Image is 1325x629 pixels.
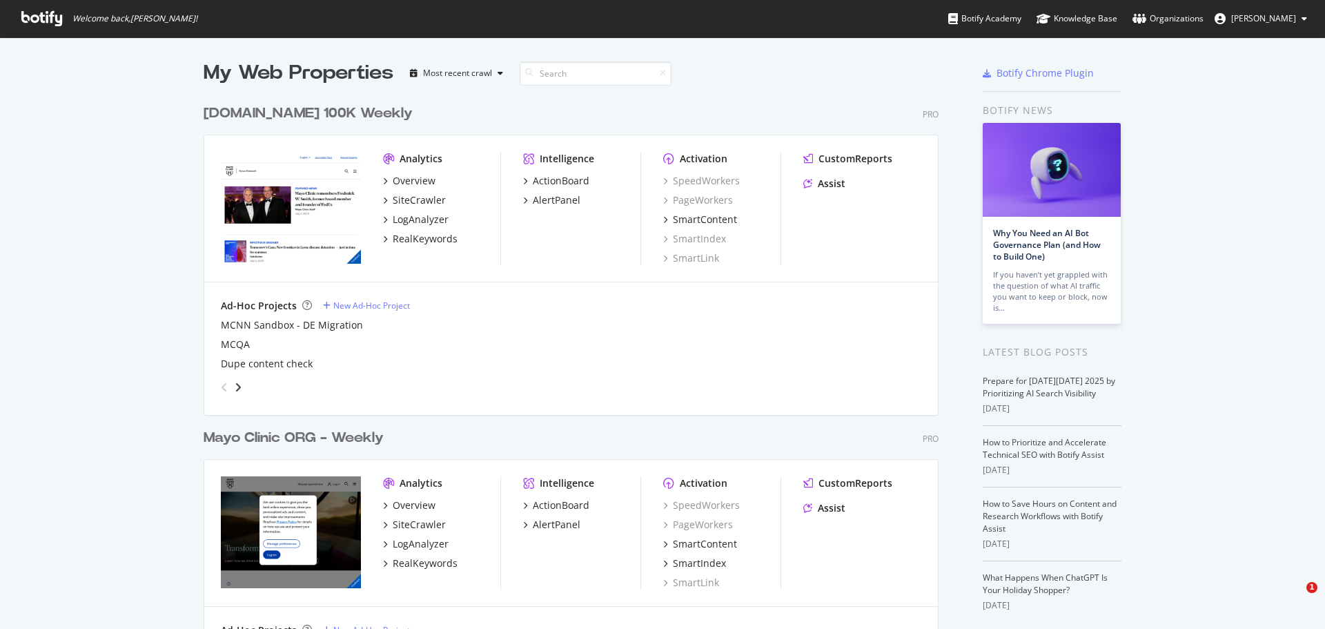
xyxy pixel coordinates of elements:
[383,557,458,570] a: RealKeywords
[923,108,939,120] div: Pro
[533,174,589,188] div: ActionBoard
[393,557,458,570] div: RealKeywords
[673,537,737,551] div: SmartContent
[983,572,1108,596] a: What Happens When ChatGPT Is Your Holiday Shopper?
[1231,12,1296,24] span: Eric Hofmann
[983,464,1121,476] div: [DATE]
[523,518,580,532] a: AlertPanel
[533,499,589,512] div: ActionBoard
[383,518,446,532] a: SiteCrawler
[393,213,449,226] div: LogAnalyzer
[983,123,1121,217] img: Why You Need an AI Bot Governance Plan (and How to Build One)
[383,537,449,551] a: LogAnalyzer
[393,232,458,246] div: RealKeywords
[663,213,737,226] a: SmartContent
[923,433,939,445] div: Pro
[383,213,449,226] a: LogAnalyzer
[204,104,418,124] a: [DOMAIN_NAME] 100K Weekly
[983,103,1121,118] div: Botify news
[948,12,1021,26] div: Botify Academy
[233,380,243,394] div: angle-right
[520,61,671,86] input: Search
[400,152,442,166] div: Analytics
[533,193,580,207] div: AlertPanel
[393,537,449,551] div: LogAnalyzer
[663,499,740,512] a: SpeedWorkers
[393,193,446,207] div: SiteCrawler
[680,152,727,166] div: Activation
[333,300,410,311] div: New Ad-Hoc Project
[523,174,589,188] a: ActionBoard
[983,375,1115,399] a: Prepare for [DATE][DATE] 2025 by Prioritizing AI Search Visibility
[983,436,1106,461] a: How to Prioritize and Accelerate Technical SEO with Botify Assist
[393,518,446,532] div: SiteCrawler
[663,557,726,570] a: SmartIndex
[523,193,580,207] a: AlertPanel
[663,251,719,265] a: SmartLink
[72,13,197,24] span: Welcome back, [PERSON_NAME] !
[673,557,726,570] div: SmartIndex
[680,476,727,490] div: Activation
[423,69,492,77] div: Most recent crawl
[997,66,1094,80] div: Botify Chrome Plugin
[663,518,733,532] a: PageWorkers
[983,538,1121,550] div: [DATE]
[818,501,845,515] div: Assist
[663,232,726,246] a: SmartIndex
[983,403,1121,415] div: [DATE]
[983,498,1117,534] a: How to Save Hours on Content and Research Workflows with Botify Assist
[663,174,740,188] a: SpeedWorkers
[204,428,384,448] div: Mayo Clinic ORG - Weekly
[1278,582,1311,615] iframe: Intercom live chat
[1037,12,1117,26] div: Knowledge Base
[818,476,892,490] div: CustomReports
[983,599,1121,612] div: [DATE]
[540,152,594,166] div: Intelligence
[673,213,737,226] div: SmartContent
[663,576,719,590] a: SmartLink
[383,232,458,246] a: RealKeywords
[818,152,892,166] div: CustomReports
[818,177,845,191] div: Assist
[803,152,892,166] a: CustomReports
[221,476,361,588] img: mayoclinic.org
[663,537,737,551] a: SmartContent
[383,193,446,207] a: SiteCrawler
[221,338,250,351] a: MCQA
[983,66,1094,80] a: Botify Chrome Plugin
[204,59,393,87] div: My Web Properties
[215,376,233,398] div: angle-left
[993,269,1110,313] div: If you haven’t yet grappled with the question of what AI traffic you want to keep or block, now is…
[393,174,435,188] div: Overview
[383,174,435,188] a: Overview
[1204,8,1318,30] button: [PERSON_NAME]
[400,476,442,490] div: Analytics
[540,476,594,490] div: Intelligence
[221,152,361,264] img: newsnetwork.mayoclinic.org
[523,499,589,512] a: ActionBoard
[663,193,733,207] a: PageWorkers
[803,476,892,490] a: CustomReports
[221,299,297,313] div: Ad-Hoc Projects
[803,177,845,191] a: Assist
[404,62,509,84] button: Most recent crawl
[221,318,363,332] a: MCNN Sandbox - DE Migration
[983,345,1121,360] div: Latest Blog Posts
[204,428,389,448] a: Mayo Clinic ORG - Weekly
[221,357,313,371] a: Dupe content check
[204,104,413,124] div: [DOMAIN_NAME] 100K Weekly
[323,300,410,311] a: New Ad-Hoc Project
[393,499,435,512] div: Overview
[803,501,845,515] a: Assist
[1306,582,1317,593] span: 1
